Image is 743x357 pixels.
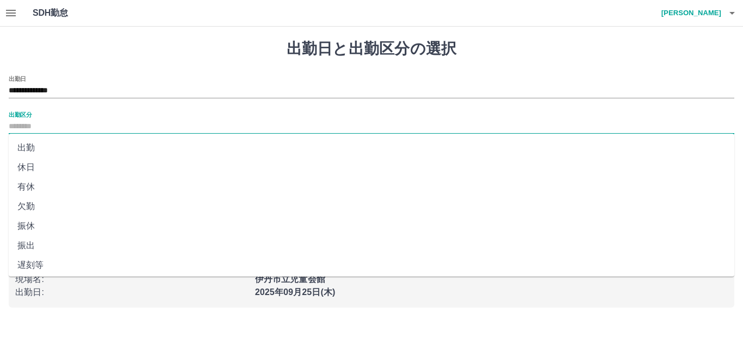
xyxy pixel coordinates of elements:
li: 振出 [9,236,734,255]
p: 出勤日 : [15,286,249,299]
li: 有休 [9,177,734,197]
li: 休日 [9,158,734,177]
label: 出勤日 [9,74,26,83]
b: 2025年09月25日(木) [255,287,336,297]
li: 遅刻等 [9,255,734,275]
li: 振休 [9,216,734,236]
li: 休業 [9,275,734,295]
li: 出勤 [9,138,734,158]
h1: 出勤日と出勤区分の選択 [9,40,734,58]
label: 出勤区分 [9,110,32,118]
li: 欠勤 [9,197,734,216]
